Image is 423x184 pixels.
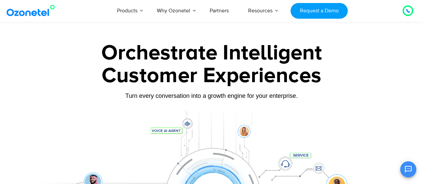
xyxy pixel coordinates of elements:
button: Open chat [400,161,416,177]
a: Request a Demo [291,3,348,19]
div: Orchestrate Intelligent [26,42,397,64]
div: Customer Experiences [26,60,397,92]
div: Turn every conversation into a growth engine for your enterprise. [26,92,397,100]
